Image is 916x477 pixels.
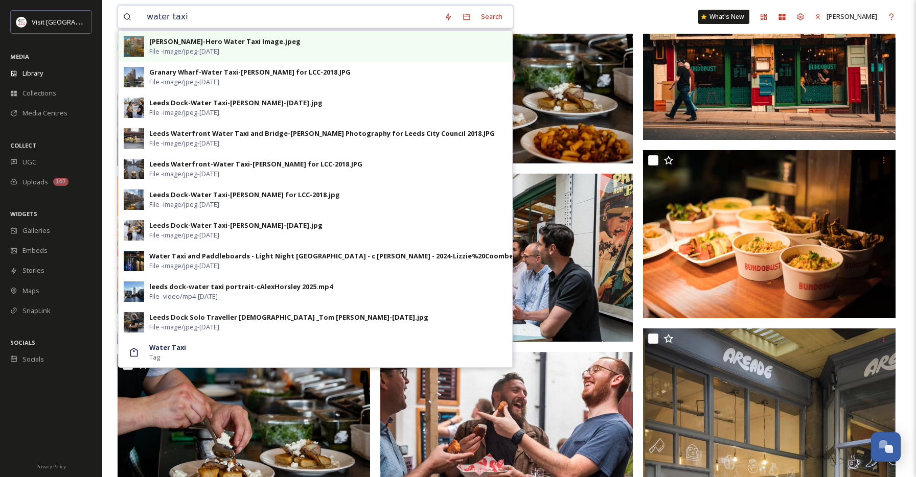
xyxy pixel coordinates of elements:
[124,159,144,179] img: d8da5917-99c6-4081-ac7a-e6c3c8716eb7.jpg
[149,251,530,261] div: Water Taxi and Paddleboards - Light Night [GEOGRAPHIC_DATA] - c [PERSON_NAME] - 2024-Lizzie%20Coo...
[149,129,495,138] div: Leeds Waterfront Water Taxi and Bridge-[PERSON_NAME] Photography for Leeds City Council 2018.JPG
[36,463,66,470] span: Privacy Policy
[149,77,219,87] span: File - image/jpeg - [DATE]
[149,292,218,301] span: File - video/mp4 - [DATE]
[149,313,428,322] div: Leeds Dock Solo Traveller [DEMOGRAPHIC_DATA] _Tom [PERSON_NAME]-[DATE].jpg
[149,221,323,230] div: Leeds Dock-Water Taxi-[PERSON_NAME]-[DATE].jpg
[149,230,219,240] span: File - image/jpeg - [DATE]
[10,210,37,218] span: WIDGETS
[124,128,144,149] img: ba419fec-c39e-499f-ab07-6a154ad6aa9b.jpg
[16,17,27,27] img: download%20(3).png
[476,7,508,27] div: Search
[810,7,882,27] a: [PERSON_NAME]
[10,53,29,60] span: MEDIA
[10,141,36,149] span: COLLECT
[22,88,56,98] span: Collections
[149,190,340,200] div: Leeds Dock-Water Taxi-[PERSON_NAME] for LCC-2018.jpg
[871,432,901,462] button: Open Chat
[149,261,219,271] span: File - image/jpeg - [DATE]
[32,17,111,27] span: Visit [GEOGRAPHIC_DATA]
[124,220,144,241] img: 419534b9-db3b-41d3-9904-2b01d3e4be3b.jpg
[22,226,50,235] span: Galleries
[124,312,144,332] img: 71cd460d-ca58-484b-b625-a41cafb464e2.jpg
[149,343,186,352] strong: Water Taxi
[124,189,144,210] img: 8404c10c-3eac-4259-9376-5e81381bd6ee.jpg
[643,150,896,319] img: Bundobust– different dishes–c Jo Ritchie for Visit Leeds– May21.jpg
[698,10,749,24] a: What's New
[10,339,35,346] span: SOCIALS
[149,352,160,362] span: Tag
[53,178,68,186] div: 107
[149,138,219,148] span: File - image/jpeg - [DATE]
[124,281,144,302] img: ebea09dc-6c31-42df-9822-54ac8a3eab9d.jpg
[149,67,351,77] div: Granary Wharf-Water Taxi-[PERSON_NAME] for LCC-2018.JPG
[36,460,66,472] a: Privacy Policy
[149,169,219,179] span: File - image/jpeg - [DATE]
[149,108,219,117] span: File - image/jpeg - [DATE]
[124,98,144,118] img: ec36c005-9383-4dfc-8551-c683fedbdf4c.jpg
[22,157,36,167] span: UGC
[149,98,323,108] div: Leeds Dock-Water Taxi-[PERSON_NAME]-[DATE].jpg
[124,67,144,87] img: 3ac72cb5-da65-4937-b64c-d806a6fae8ae.jpg
[22,306,51,316] span: SnapLink
[118,176,370,344] img: Bundobust– tray of food–c Jo Ritchie for Visit Leeds– May21.jpg
[124,251,144,271] img: ccad49dd-4832-4cb2-8ca9-2bd5864e8e59.jpg
[149,159,362,169] div: Leeds Waterfront-Water Taxi-[PERSON_NAME] for LCC-2018.JPG
[149,200,219,209] span: File - image/jpeg - [DATE]
[22,286,39,296] span: Maps
[149,322,219,332] span: File - image/jpeg - [DATE]
[22,354,44,364] span: Socials
[22,246,48,255] span: Embeds
[149,37,301,46] div: [PERSON_NAME]-Hero Water Taxi Image.jpeg
[22,266,44,275] span: Stories
[22,177,48,187] span: Uploads
[149,46,219,56] span: File - image/jpeg - [DATE]
[22,68,43,78] span: Library
[124,36,144,57] img: 958281d1-bde8-4a3e-8628-046817f91338.jpg
[149,282,333,292] div: leeds dock-water taxi portrait-cAlexHorsley 2025.mp4
[827,12,877,21] span: [PERSON_NAME]
[142,6,439,28] input: Search your library
[22,108,67,118] span: Media Centres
